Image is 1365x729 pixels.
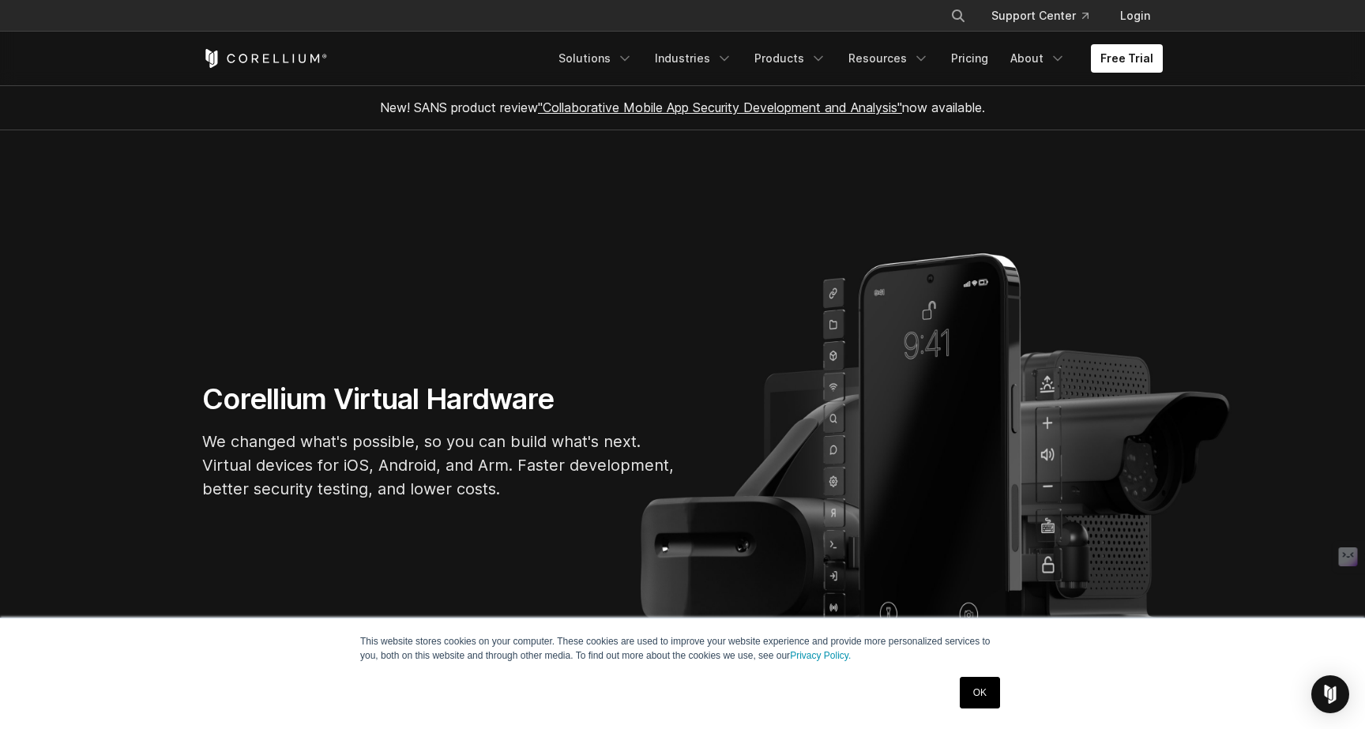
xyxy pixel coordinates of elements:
[202,49,328,68] a: Corellium Home
[839,44,938,73] a: Resources
[944,2,972,30] button: Search
[202,430,676,501] p: We changed what's possible, so you can build what's next. Virtual devices for iOS, Android, and A...
[202,381,676,417] h1: Corellium Virtual Hardware
[1311,675,1349,713] div: Open Intercom Messenger
[549,44,1163,73] div: Navigation Menu
[380,100,985,115] span: New! SANS product review now available.
[1091,44,1163,73] a: Free Trial
[790,650,851,661] a: Privacy Policy.
[931,2,1163,30] div: Navigation Menu
[538,100,902,115] a: "Collaborative Mobile App Security Development and Analysis"
[960,677,1000,708] a: OK
[942,44,998,73] a: Pricing
[1001,44,1075,73] a: About
[1107,2,1163,30] a: Login
[549,44,642,73] a: Solutions
[645,44,742,73] a: Industries
[360,634,1005,663] p: This website stores cookies on your computer. These cookies are used to improve your website expe...
[745,44,836,73] a: Products
[979,2,1101,30] a: Support Center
